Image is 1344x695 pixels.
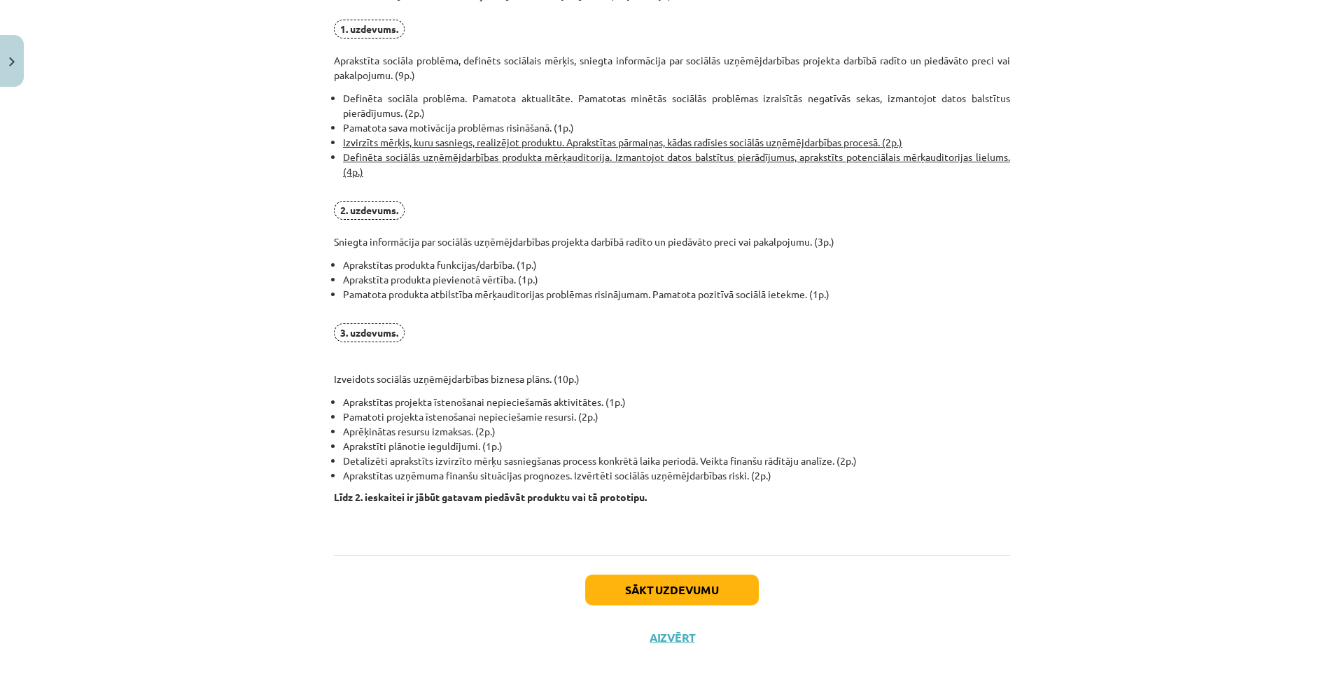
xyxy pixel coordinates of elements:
li: Aprakstīta produkta pievienotā vērtība. (1p.) [343,272,1010,287]
li: Detalizēti aprakstīts izvirzīto mērķu sasniegšanas process konkrētā laika periodā. Veikta finanšu... [343,454,1010,468]
p: Sniegta informācija par sociālās uzņēmējdarbības projekta darbībā radīto un piedāvāto preci vai p... [334,201,1010,249]
button: Sākt uzdevumu [585,575,759,605]
li: Pamatoti projekta īstenošanai nepieciešamie resursi. (2p.) [343,409,1010,424]
u: Izvirzīts mērķis, kuru sasniegs, realizējot produktu. Aprakstītas pārmaiņas, kādas radīsies sociā... [343,136,902,148]
li: Aprakstītas produkta funkcijas/darbība. (1p.) [343,258,1010,272]
li: Aprakstītas uzņēmuma finanšu situācijas prognozes. Izvērtēti sociālās uzņēmējdarbības riski. (2p.) [343,468,1010,483]
li: Pamatota sava motivācija problēmas risināšanā. (1p.) [343,120,1010,135]
button: Aizvērt [645,631,699,645]
li: Definēta sociāla problēma. Pamatota aktualitāte. Pamatotas minētās sociālās problēmas izraisītās ... [343,91,1010,120]
u: Definēta sociālās uzņēmējdarbības produkta mērķauditorija. Izmantojot datos balstītus pierādījumu... [343,150,1010,178]
p: Izveidots sociālās uzņēmējdarbības biznesa plāns. (10p.) [334,323,1010,386]
strong: 3. uzdevums. [340,326,398,339]
p: Aprakstīta sociāla problēma, definēts sociālais mērķis, sniegta informācija par sociālās uzņēmējd... [334,20,1010,83]
li: Aprakstītas projekta īstenošanai nepieciešamās aktivitātes. (1p.) [343,395,1010,409]
li: Aprēķinātas resursu izmaksas. (2p.) [343,424,1010,439]
li: Aprakstīti plānotie ieguldījumi. (1p.) [343,439,1010,454]
strong: 2. uzdevums. [340,204,398,216]
span: 1. uzdevums. [334,20,405,38]
img: icon-close-lesson-0947bae3869378f0d4975bcd49f059093ad1ed9edebbc8119c70593378902aed.svg [9,57,15,66]
li: Pamatota produkta atbilstība mērķauditorijas problēmas risinājumam. Pamatota pozitīvā sociālā iet... [343,287,1010,316]
strong: Līdz 2. ieskaitei ir jābūt gatavam piedāvāt produktu vai tā prototipu. [334,491,647,503]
